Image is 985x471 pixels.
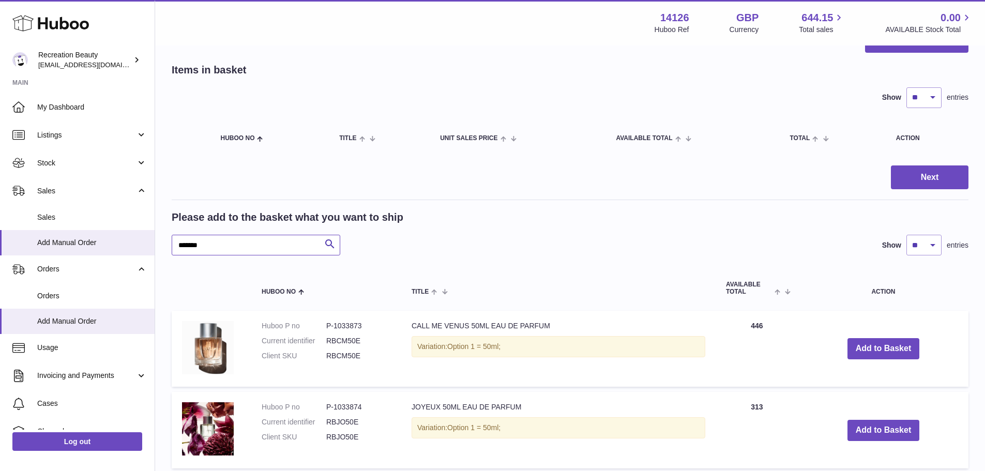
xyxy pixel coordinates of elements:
[37,158,136,168] span: Stock
[885,25,973,35] span: AVAILABLE Stock Total
[262,432,326,442] dt: Client SKU
[790,135,810,142] span: Total
[37,371,136,381] span: Invoicing and Payments
[412,417,705,438] div: Variation:
[616,135,672,142] span: AVAILABLE Total
[726,281,772,295] span: AVAILABLE Total
[326,402,391,412] dd: P-1033874
[799,11,845,35] a: 644.15 Total sales
[736,11,759,25] strong: GBP
[262,321,326,331] dt: Huboo P no
[37,316,147,326] span: Add Manual Order
[401,311,716,387] td: CALL ME VENUS 50ML EAU DE PARFUM
[37,212,147,222] span: Sales
[941,11,961,25] span: 0.00
[37,102,147,112] span: My Dashboard
[339,135,356,142] span: Title
[947,240,968,250] span: entries
[37,343,147,353] span: Usage
[37,399,147,408] span: Cases
[37,427,147,436] span: Channels
[847,338,920,359] button: Add to Basket
[716,311,798,387] td: 446
[882,93,901,102] label: Show
[412,336,705,357] div: Variation:
[37,264,136,274] span: Orders
[896,135,958,142] div: Action
[38,60,152,69] span: [EMAIL_ADDRESS][DOMAIN_NAME]
[412,288,429,295] span: Title
[891,165,968,190] button: Next
[220,135,254,142] span: Huboo no
[882,240,901,250] label: Show
[182,402,234,455] img: JOYEUX 50ML EAU DE PARFUM
[447,342,501,351] span: Option 1 = 50ml;
[262,402,326,412] dt: Huboo P no
[182,321,234,374] img: CALL ME VENUS 50ML EAU DE PARFUM
[326,432,391,442] dd: RBJO50E
[440,135,497,142] span: Unit Sales Price
[655,25,689,35] div: Huboo Ref
[37,291,147,301] span: Orders
[262,351,326,361] dt: Client SKU
[801,11,833,25] span: 644.15
[716,392,798,468] td: 313
[947,93,968,102] span: entries
[885,11,973,35] a: 0.00 AVAILABLE Stock Total
[326,417,391,427] dd: RBJO50E
[847,420,920,441] button: Add to Basket
[730,25,759,35] div: Currency
[262,336,326,346] dt: Current identifier
[12,52,28,68] img: internalAdmin-14126@internal.huboo.com
[262,417,326,427] dt: Current identifier
[172,210,403,224] h2: Please add to the basket what you want to ship
[401,392,716,468] td: JOYEUX 50ML EAU DE PARFUM
[12,432,142,451] a: Log out
[37,186,136,196] span: Sales
[798,271,968,305] th: Action
[447,423,501,432] span: Option 1 = 50ml;
[326,351,391,361] dd: RBCM50E
[38,50,131,70] div: Recreation Beauty
[37,238,147,248] span: Add Manual Order
[326,321,391,331] dd: P-1033873
[37,130,136,140] span: Listings
[660,11,689,25] strong: 14126
[172,63,247,77] h2: Items in basket
[262,288,296,295] span: Huboo no
[799,25,845,35] span: Total sales
[326,336,391,346] dd: RBCM50E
